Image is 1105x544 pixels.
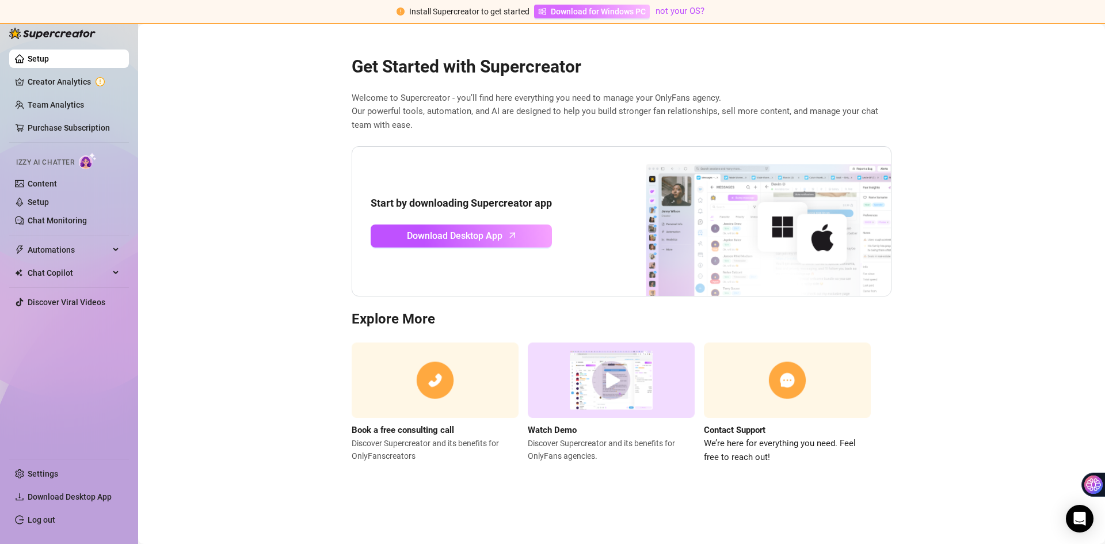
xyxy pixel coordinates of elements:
a: Watch DemoDiscover Supercreator and its benefits for OnlyFans agencies. [528,343,695,464]
span: exclamation-circle [397,7,405,16]
a: Download Desktop Apparrow-up [371,225,552,248]
img: supercreator demo [528,343,695,418]
a: Download for Windows PC [534,5,650,18]
a: Purchase Subscription [28,123,110,132]
a: not your OS? [656,6,704,16]
a: Setup [28,54,49,63]
img: contact support [704,343,871,418]
img: Chat Copilot [15,269,22,277]
img: consulting call [352,343,519,418]
strong: Watch Demo [528,425,577,435]
a: Book a free consulting callDiscover Supercreator and its benefits for OnlyFanscreators [352,343,519,464]
span: download [15,492,24,501]
a: Discover Viral Videos [28,298,105,307]
span: arrow-up [506,229,519,242]
span: Automations [28,241,109,259]
a: Log out [28,515,55,524]
img: download app [603,147,891,296]
a: Settings [28,469,58,478]
a: Setup [28,197,49,207]
strong: Start by downloading Supercreator app [371,197,552,209]
div: Open Intercom Messenger [1066,505,1093,532]
span: Download for Windows PC [551,5,646,18]
h2: Get Started with Supercreator [352,56,891,78]
span: We’re here for everything you need. Feel free to reach out! [704,437,871,464]
img: AI Chatter [79,153,97,169]
span: Welcome to Supercreator - you’ll find here everything you need to manage your OnlyFans agency. Ou... [352,92,891,132]
img: logo-BBDzfeDw.svg [9,28,96,39]
span: thunderbolt [15,245,24,254]
span: windows [538,7,546,16]
strong: Book a free consulting call [352,425,454,435]
span: Izzy AI Chatter [16,157,74,168]
span: Download Desktop App [28,492,112,501]
a: Creator Analytics exclamation-circle [28,73,120,91]
span: Download Desktop App [407,229,502,243]
span: Discover Supercreator and its benefits for OnlyFans agencies. [528,437,695,462]
a: Chat Monitoring [28,216,87,225]
span: Discover Supercreator and its benefits for OnlyFans creators [352,437,519,462]
a: Content [28,179,57,188]
h3: Explore More [352,310,891,329]
span: Chat Copilot [28,264,109,282]
span: Install Supercreator to get started [409,7,529,16]
a: Team Analytics [28,100,84,109]
strong: Contact Support [704,425,765,435]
